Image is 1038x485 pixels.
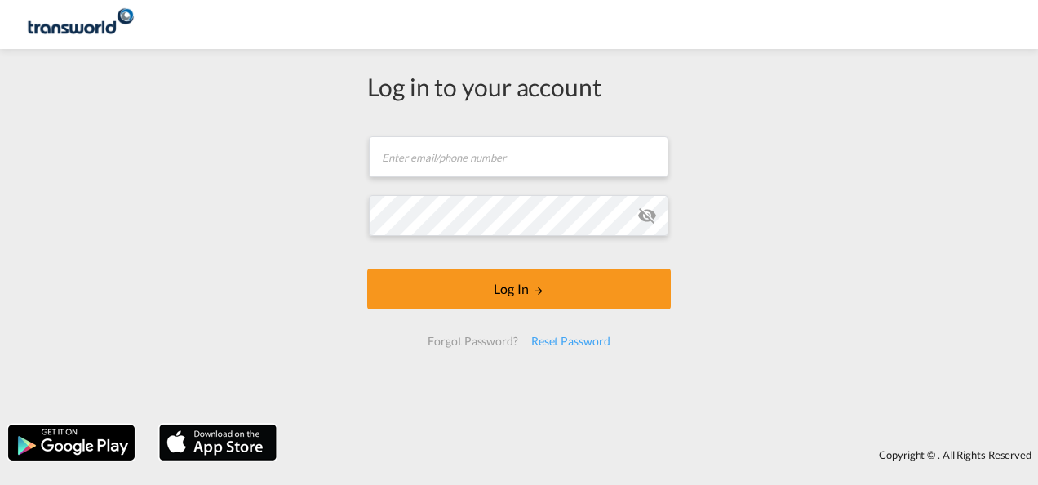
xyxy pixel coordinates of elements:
button: LOGIN [367,269,671,309]
div: Log in to your account [367,69,671,104]
img: apple.png [157,423,278,462]
div: Forgot Password? [421,327,524,356]
md-icon: icon-eye-off [637,206,657,225]
div: Copyright © . All Rights Reserved [285,441,1038,469]
img: google.png [7,423,136,462]
input: Enter email/phone number [369,136,668,177]
img: f753ae806dec11f0841701cdfdf085c0.png [24,7,135,43]
div: Reset Password [525,327,617,356]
